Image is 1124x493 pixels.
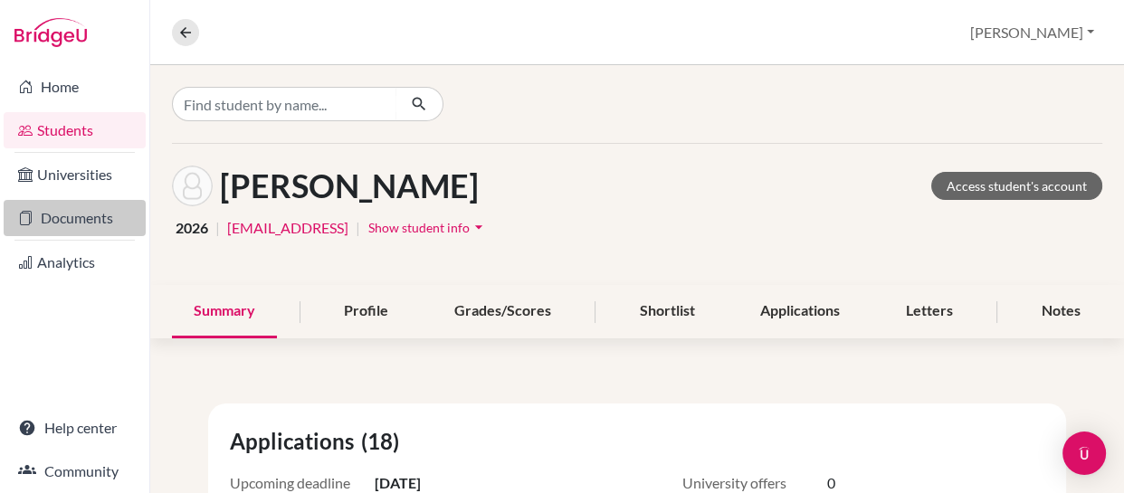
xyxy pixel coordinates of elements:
[618,285,717,338] div: Shortlist
[433,285,573,338] div: Grades/Scores
[884,285,975,338] div: Letters
[367,213,489,242] button: Show student infoarrow_drop_down
[1020,285,1102,338] div: Notes
[220,166,479,205] h1: [PERSON_NAME]
[215,217,220,239] span: |
[4,410,146,446] a: Help center
[172,285,277,338] div: Summary
[4,156,146,193] a: Universities
[931,172,1102,200] a: Access student's account
[4,200,146,236] a: Documents
[172,87,396,121] input: Find student by name...
[14,18,87,47] img: Bridge-U
[738,285,862,338] div: Applications
[962,15,1102,50] button: [PERSON_NAME]
[4,69,146,105] a: Home
[176,217,208,239] span: 2026
[4,244,146,280] a: Analytics
[361,425,406,458] span: (18)
[227,217,348,239] a: [EMAIL_ADDRESS]
[1062,431,1106,475] div: Open Intercom Messenger
[4,112,146,148] a: Students
[230,425,361,458] span: Applications
[322,285,410,338] div: Profile
[4,453,146,489] a: Community
[470,218,488,236] i: arrow_drop_down
[356,217,360,239] span: |
[172,166,213,206] img: Maximo Quintas's avatar
[368,220,470,235] span: Show student info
